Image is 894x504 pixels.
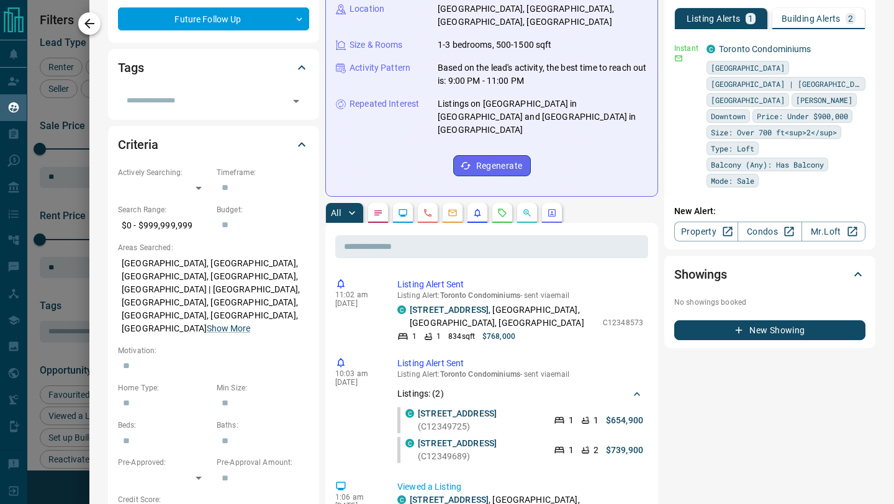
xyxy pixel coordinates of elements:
[335,378,379,387] p: [DATE]
[118,382,210,394] p: Home Type:
[423,208,433,218] svg: Calls
[418,437,541,463] p: (C12349689)
[405,409,414,418] div: condos.ca
[438,61,648,88] p: Based on the lead's activity, the best time to reach out is: 9:00 PM - 11:00 PM
[217,167,309,178] p: Timeframe:
[674,222,738,241] a: Property
[331,209,341,217] p: All
[448,331,475,342] p: 834 sqft
[594,414,598,427] p: 1
[397,305,406,314] div: condos.ca
[848,14,853,23] p: 2
[482,331,515,342] p: $768,000
[674,297,865,308] p: No showings booked
[118,53,309,83] div: Tags
[350,38,403,52] p: Size & Rooms
[410,304,597,330] p: , [GEOGRAPHIC_DATA], [GEOGRAPHIC_DATA], [GEOGRAPHIC_DATA]
[118,130,309,160] div: Criteria
[674,320,865,340] button: New Showing
[440,291,520,300] span: Toronto Condominiums
[711,61,785,74] span: [GEOGRAPHIC_DATA]
[410,305,489,315] a: [STREET_ADDRESS]
[397,357,643,370] p: Listing Alert Sent
[497,208,507,218] svg: Requests
[397,495,406,504] div: condos.ca
[118,7,309,30] div: Future Follow Up
[711,78,861,90] span: [GEOGRAPHIC_DATA] | [GEOGRAPHIC_DATA]
[569,414,574,427] p: 1
[606,444,643,457] p: $739,900
[707,45,715,53] div: condos.ca
[335,299,379,308] p: [DATE]
[748,14,753,23] p: 1
[118,204,210,215] p: Search Range:
[350,2,384,16] p: Location
[711,142,754,155] span: Type: Loft
[606,414,643,427] p: $654,900
[547,208,557,218] svg: Agent Actions
[782,14,841,23] p: Building Alerts
[397,291,643,300] p: Listing Alert : - sent via email
[287,92,305,110] button: Open
[373,208,383,218] svg: Notes
[801,222,865,241] a: Mr.Loft
[711,110,746,122] span: Downtown
[335,493,379,502] p: 1:06 am
[118,167,210,178] p: Actively Searching:
[711,94,785,106] span: [GEOGRAPHIC_DATA]
[217,420,309,431] p: Baths:
[118,215,210,236] p: $0 - $999,999,999
[687,14,741,23] p: Listing Alerts
[448,208,458,218] svg: Emails
[397,278,643,291] p: Listing Alert Sent
[118,345,309,356] p: Motivation:
[118,242,309,253] p: Areas Searched:
[350,61,410,74] p: Activity Pattern
[418,407,541,433] p: (C12349725)
[594,444,598,457] p: 2
[397,382,643,405] div: Listings: (2)
[674,264,727,284] h2: Showings
[757,110,848,122] span: Price: Under $900,000
[719,44,811,54] a: Toronto Condominiums
[398,208,408,218] svg: Lead Browsing Activity
[397,370,643,379] p: Listing Alert : - sent via email
[418,438,497,448] a: [STREET_ADDRESS]
[674,259,865,289] div: Showings
[453,155,531,176] button: Regenerate
[569,444,574,457] p: 1
[397,480,643,493] p: Viewed a Listing
[405,439,414,448] div: condos.ca
[335,369,379,378] p: 10:03 am
[472,208,482,218] svg: Listing Alerts
[796,94,852,106] span: [PERSON_NAME]
[118,457,210,468] p: Pre-Approved:
[217,204,309,215] p: Budget:
[438,2,648,29] p: [GEOGRAPHIC_DATA], [GEOGRAPHIC_DATA], [GEOGRAPHIC_DATA], [GEOGRAPHIC_DATA]
[412,331,417,342] p: 1
[118,58,143,78] h2: Tags
[436,331,441,342] p: 1
[335,290,379,299] p: 11:02 am
[674,205,865,218] p: New Alert:
[118,135,158,155] h2: Criteria
[118,420,210,431] p: Beds:
[440,370,520,379] span: Toronto Condominiums
[438,38,552,52] p: 1-3 bedrooms, 500-1500 sqft
[522,208,532,218] svg: Opportunities
[711,158,824,171] span: Balcony (Any): Has Balcony
[674,43,699,54] p: Instant
[711,174,754,187] span: Mode: Sale
[118,253,309,339] p: [GEOGRAPHIC_DATA], [GEOGRAPHIC_DATA], [GEOGRAPHIC_DATA], [GEOGRAPHIC_DATA], [GEOGRAPHIC_DATA] | [...
[207,322,250,335] button: Show More
[418,408,497,418] a: [STREET_ADDRESS]
[711,126,837,138] span: Size: Over 700 ft<sup>2</sup>
[350,97,419,110] p: Repeated Interest
[397,387,444,400] p: Listings: ( 2 )
[217,457,309,468] p: Pre-Approval Amount:
[738,222,801,241] a: Condos
[603,317,643,328] p: C12348573
[217,382,309,394] p: Min Size:
[674,54,683,63] svg: Email
[438,97,648,137] p: Listings on [GEOGRAPHIC_DATA] in [GEOGRAPHIC_DATA] and [GEOGRAPHIC_DATA] in [GEOGRAPHIC_DATA]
